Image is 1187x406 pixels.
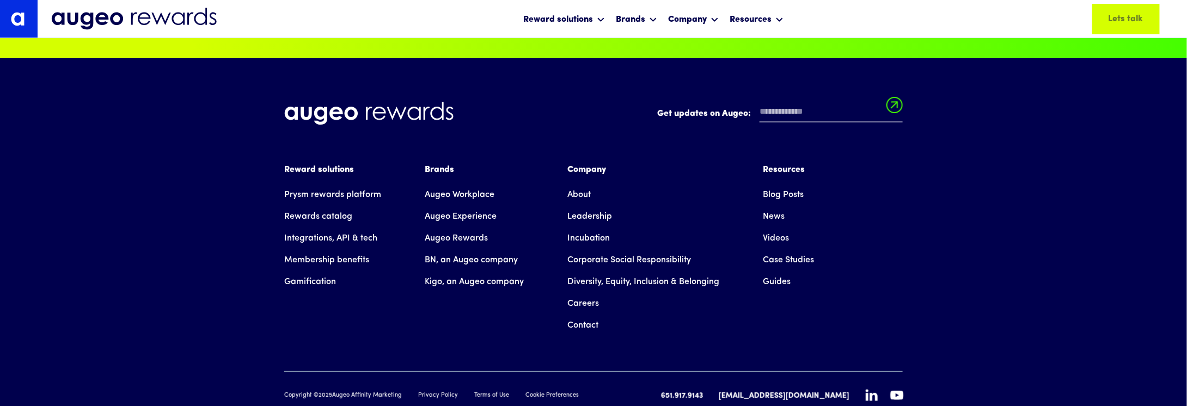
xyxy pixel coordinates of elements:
div: Brands [613,4,660,33]
div: Brands [425,163,524,176]
a: Augeo Workplace [425,184,494,206]
div: Resources [730,13,772,26]
a: Kigo, an Augeo company [425,271,524,293]
input: Submit [886,97,903,120]
div: Company [668,13,707,26]
span: 2025 [319,392,332,398]
a: Guides [763,271,791,293]
a: News [763,206,785,227]
div: Copyright © Augeo Affinity Marketing [284,391,402,401]
a: Careers [567,293,599,315]
a: About [567,184,591,206]
a: [EMAIL_ADDRESS][DOMAIN_NAME] [719,390,849,402]
div: Brands [616,13,645,26]
a: Diversity, Equity, Inclusion & Belonging [567,271,719,293]
a: Rewards catalog [284,206,352,227]
form: Email Form [657,102,903,128]
a: Leadership [567,206,612,227]
a: Case Studies [763,249,814,271]
label: Get updates on Augeo: [657,107,751,120]
a: Prysm rewards platform [284,184,381,206]
img: Augeo Rewards business unit full logo in midnight blue. [51,8,217,30]
div: Company [567,163,719,176]
a: Integrations, API & tech [284,227,377,249]
a: Gamification [284,271,336,293]
strong: Prysm rewards platform [284,190,381,199]
div: Company [665,4,721,33]
a: Lets talk [1092,4,1160,34]
a: Terms of Use [474,391,509,401]
a: Blog Posts [763,184,804,206]
a: Membership benefits [284,249,369,271]
a: Augeo Rewards [425,227,488,249]
a: Augeo Experience [425,206,497,227]
div: | [710,389,712,402]
a: Videos [763,227,789,249]
div: Reward solutions [521,4,608,33]
div: Resources [727,4,786,33]
a: Corporate Social Responsibility [567,249,691,271]
a: Cookie Preferences [525,391,579,401]
a: Contact [567,315,598,336]
a: Privacy Policy [418,391,458,401]
a: 651.917.9143 [661,390,703,402]
div: Reward solutions [284,163,381,176]
a: Incubation [567,227,610,249]
div: Reward solutions [523,13,593,26]
div: Resources [763,163,814,176]
a: BN, an Augeo company [425,249,518,271]
img: Augeo Rewards business unit full logo in white. [284,102,454,125]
